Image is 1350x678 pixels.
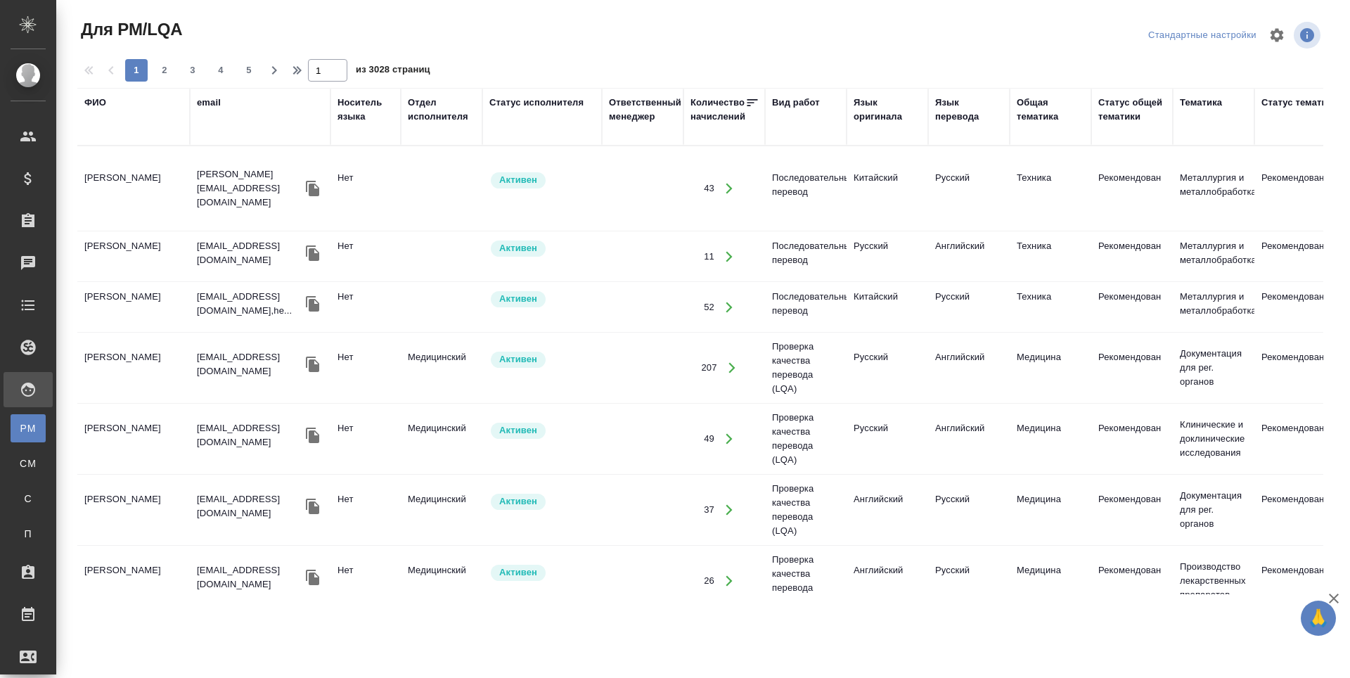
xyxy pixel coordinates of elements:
div: Вид работ [772,96,820,110]
td: Китайский [847,164,928,213]
a: CM [11,449,46,478]
div: Количество начислений [690,96,745,124]
td: Металлургия и металлобработка [1173,283,1254,332]
td: Рекомендован [1091,556,1173,606]
div: Общая тематика [1017,96,1084,124]
div: Отдел исполнителя [408,96,475,124]
div: 11 [704,250,714,264]
span: 2 [153,63,176,77]
p: [EMAIL_ADDRESS][DOMAIN_NAME] [197,492,302,520]
p: [EMAIL_ADDRESS][DOMAIN_NAME],he... [197,290,302,318]
button: Открыть работы [715,567,744,596]
p: [EMAIL_ADDRESS][DOMAIN_NAME] [197,239,302,267]
button: Открыть работы [715,242,744,271]
td: Нет [330,343,401,392]
td: Английский [928,414,1010,463]
button: Скопировать [302,354,323,375]
div: Рядовой исполнитель: назначай с учетом рейтинга [489,421,595,440]
p: [EMAIL_ADDRESS][DOMAIN_NAME] [197,350,302,378]
p: Активен [499,241,537,255]
div: split button [1145,25,1260,46]
div: email [197,96,221,110]
td: [PERSON_NAME] [77,164,190,213]
td: Медицинский [401,485,482,535]
span: П [18,527,39,541]
span: Настроить таблицу [1260,18,1294,52]
div: Статус общей тематики [1098,96,1166,124]
span: С [18,492,39,506]
p: [EMAIL_ADDRESS][DOMAIN_NAME] [197,421,302,449]
td: Английский [928,343,1010,392]
span: Посмотреть информацию [1294,22,1323,49]
td: Медицина [1010,485,1091,535]
p: Активен [499,565,537,580]
button: Открыть работы [715,174,744,203]
button: Скопировать [302,567,323,588]
td: Документация для рег. органов [1173,340,1254,396]
span: CM [18,456,39,471]
td: Нет [330,556,401,606]
div: 37 [704,503,714,517]
p: [PERSON_NAME][EMAIL_ADDRESS][DOMAIN_NAME] [197,167,302,210]
td: Медицина [1010,414,1091,463]
button: Открыть работы [715,293,744,321]
a: PM [11,414,46,442]
a: С [11,485,46,513]
td: Русский [928,556,1010,606]
div: Тематика [1180,96,1222,110]
td: Производство лекарственных препаратов [1173,553,1254,609]
div: 207 [701,361,716,375]
button: 5 [238,59,260,82]
td: [PERSON_NAME] [77,232,190,281]
p: Активен [499,292,537,306]
td: Нет [330,232,401,281]
td: Русский [928,283,1010,332]
td: Медицина [1010,343,1091,392]
td: [PERSON_NAME] [77,283,190,332]
button: Скопировать [302,243,323,264]
button: 4 [210,59,232,82]
div: 26 [704,574,714,588]
td: Рекомендован [1091,232,1173,281]
span: 🙏 [1306,603,1330,633]
td: Русский [847,414,928,463]
p: Активен [499,173,537,187]
div: Статус тематики [1261,96,1337,110]
td: Клинические и доклинические исследования [1173,411,1254,467]
div: Рядовой исполнитель: назначай с учетом рейтинга [489,492,595,511]
td: Медицинский [401,414,482,463]
div: 52 [704,300,714,314]
div: Рядовой исполнитель: назначай с учетом рейтинга [489,239,595,258]
td: Техника [1010,232,1091,281]
div: Носитель языка [337,96,394,124]
td: [PERSON_NAME] [77,556,190,606]
td: Последовательный перевод [765,232,847,281]
span: из 3028 страниц [356,61,430,82]
td: Проверка качества перевода (LQA) [765,475,847,545]
td: [PERSON_NAME] [77,485,190,535]
span: 4 [210,63,232,77]
td: Английский [928,232,1010,281]
a: П [11,520,46,548]
td: Металлургия и металлобработка [1173,164,1254,213]
div: Рядовой исполнитель: назначай с учетом рейтинга [489,290,595,309]
button: 🙏 [1301,601,1336,636]
td: Медицинский [401,343,482,392]
div: ФИО [84,96,106,110]
td: Английский [847,556,928,606]
td: Русский [928,164,1010,213]
p: Активен [499,494,537,509]
button: Открыть работы [718,354,747,383]
div: Язык оригинала [854,96,921,124]
p: [EMAIL_ADDRESS][DOMAIN_NAME] [197,563,302,591]
td: Рекомендован [1091,485,1173,535]
td: Нет [330,485,401,535]
td: Английский [847,485,928,535]
span: 3 [181,63,204,77]
td: Рекомендован [1091,414,1173,463]
td: Медицина [1010,556,1091,606]
td: Последовательный перевод [765,283,847,332]
button: Скопировать [302,425,323,446]
div: 49 [704,432,714,446]
td: Нет [330,283,401,332]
